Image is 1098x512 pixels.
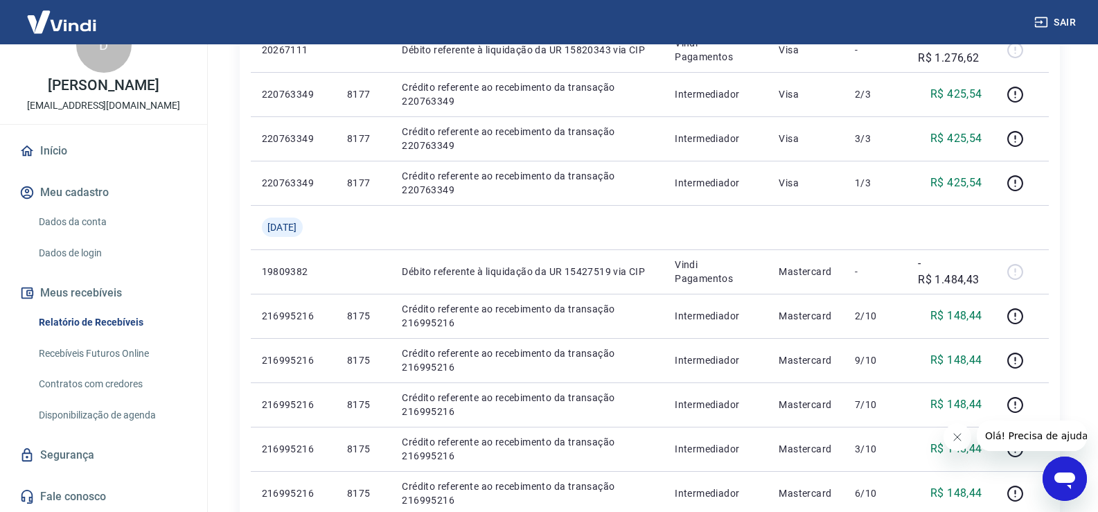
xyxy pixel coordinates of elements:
p: Débito referente à liquidação da UR 15820343 via CIP [402,43,653,57]
p: 3/3 [855,132,896,145]
iframe: Botão para abrir a janela de mensagens [1043,457,1087,501]
p: R$ 425,54 [930,175,982,191]
span: [DATE] [267,220,297,234]
p: - [855,265,896,279]
p: Visa [779,132,833,145]
p: Crédito referente ao recebimento da transação 216995216 [402,479,653,507]
p: 8177 [347,176,380,190]
button: Meu cadastro [17,177,191,208]
p: Mastercard [779,265,833,279]
p: [EMAIL_ADDRESS][DOMAIN_NAME] [27,98,180,113]
a: Recebíveis Futuros Online [33,339,191,368]
p: Débito referente à liquidação da UR 15427519 via CIP [402,265,653,279]
p: Intermediador [675,176,756,190]
p: 216995216 [262,486,325,500]
iframe: Mensagem da empresa [977,421,1087,451]
p: 220763349 [262,132,325,145]
p: -R$ 1.484,43 [918,255,982,288]
p: R$ 148,44 [930,352,982,369]
p: 8175 [347,398,380,412]
a: Início [17,136,191,166]
p: Intermediador [675,309,756,323]
p: 20267111 [262,43,325,57]
p: Visa [779,176,833,190]
a: Disponibilização de agenda [33,401,191,430]
p: 3/10 [855,442,896,456]
span: Olá! Precisa de ajuda? [8,10,116,21]
p: 19809382 [262,265,325,279]
p: Crédito referente ao recebimento da transação 216995216 [402,435,653,463]
p: Crédito referente ao recebimento da transação 216995216 [402,302,653,330]
p: [PERSON_NAME] [48,78,159,93]
p: 2/3 [855,87,896,101]
p: 8177 [347,87,380,101]
p: 8175 [347,309,380,323]
a: Dados de login [33,239,191,267]
p: Vindi Pagamentos [675,258,756,285]
p: Crédito referente ao recebimento da transação 220763349 [402,80,653,108]
p: 216995216 [262,398,325,412]
p: Mastercard [779,309,833,323]
p: Mastercard [779,486,833,500]
button: Sair [1031,10,1081,35]
p: Vindi Pagamentos [675,36,756,64]
p: 9/10 [855,353,896,367]
p: 220763349 [262,176,325,190]
p: R$ 148,44 [930,441,982,457]
img: Vindi [17,1,107,43]
p: R$ 148,44 [930,308,982,324]
p: R$ 425,54 [930,86,982,103]
p: 8175 [347,353,380,367]
p: 8175 [347,486,380,500]
p: Intermediador [675,132,756,145]
p: 6/10 [855,486,896,500]
p: Mastercard [779,398,833,412]
p: R$ 148,44 [930,485,982,502]
p: - [855,43,896,57]
p: Visa [779,87,833,101]
p: Crédito referente ao recebimento da transação 220763349 [402,169,653,197]
button: Meus recebíveis [17,278,191,308]
p: 7/10 [855,398,896,412]
div: D [76,17,132,73]
p: R$ 425,54 [930,130,982,147]
p: 1/3 [855,176,896,190]
p: 216995216 [262,353,325,367]
p: Mastercard [779,353,833,367]
p: 2/10 [855,309,896,323]
p: Intermediador [675,87,756,101]
p: 216995216 [262,309,325,323]
p: Crédito referente ao recebimento da transação 216995216 [402,391,653,418]
p: 8177 [347,132,380,145]
a: Contratos com credores [33,370,191,398]
a: Dados da conta [33,208,191,236]
p: R$ 148,44 [930,396,982,413]
p: Intermediador [675,442,756,456]
p: Intermediador [675,353,756,367]
p: 220763349 [262,87,325,101]
p: 216995216 [262,442,325,456]
p: Crédito referente ao recebimento da transação 220763349 [402,125,653,152]
p: Intermediador [675,486,756,500]
p: Crédito referente ao recebimento da transação 216995216 [402,346,653,374]
p: Mastercard [779,442,833,456]
p: Visa [779,43,833,57]
p: -R$ 1.276,62 [918,33,982,67]
a: Fale conosco [17,482,191,512]
a: Relatório de Recebíveis [33,308,191,337]
iframe: Fechar mensagem [944,423,971,451]
p: 8175 [347,442,380,456]
p: Intermediador [675,398,756,412]
a: Segurança [17,440,191,470]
